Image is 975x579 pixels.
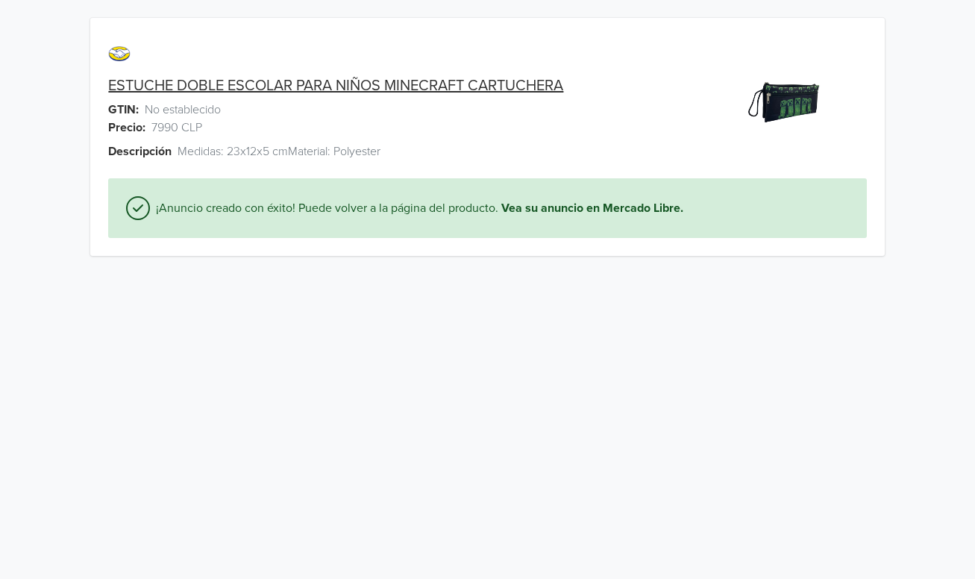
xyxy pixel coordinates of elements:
[151,119,202,137] span: 7990 CLP
[108,143,172,160] span: Descripción
[145,101,221,119] span: No establecido
[501,199,683,217] a: Vea su anuncio en Mercado Libre.
[729,48,841,160] img: product_image
[178,143,380,160] span: Medidas: 23x12x5 cmMaterial: Polyester
[108,119,145,137] span: Precio:
[298,199,501,217] span: Puede volver a la página del producto.
[108,77,563,95] a: ESTUCHE DOBLE ESCOLAR PARA NIÑOS MINECRAFT CARTUCHERA
[108,101,139,119] span: GTIN:
[150,199,298,217] span: ¡Anuncio creado con éxito!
